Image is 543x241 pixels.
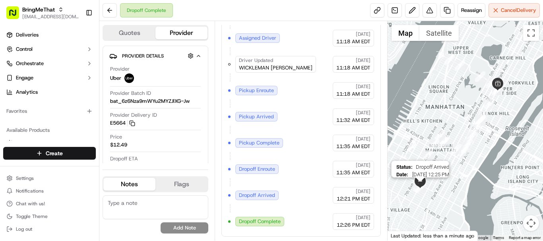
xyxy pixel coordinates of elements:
[461,7,482,14] span: Reassign
[3,147,96,160] button: Create
[356,214,370,221] span: [DATE]
[3,29,96,41] a: Deliveries
[17,76,31,90] img: 1753817452368-0c19585d-7be3-40d9-9a41-2dc781b3d1eb
[75,177,128,185] span: API Documentation
[64,174,131,189] a: 💻API Documentation
[16,89,38,96] span: Analytics
[396,164,412,170] span: Status :
[3,71,96,84] button: Engage
[239,57,273,64] span: Driver Updated
[110,155,138,162] span: Dropoff ETA
[337,222,370,229] span: 12:26 PM EDT
[16,31,39,39] span: Deliveries
[478,111,488,121] div: 12
[155,27,208,39] button: Provider
[110,66,130,73] span: Provider
[484,99,495,109] div: 11
[475,71,485,82] div: 5
[67,178,74,185] div: 💻
[3,137,96,149] button: Nash AI
[3,124,96,137] div: Available Products
[16,226,32,232] span: Log out
[21,51,143,60] input: Got a question? Start typing here...
[239,139,279,147] span: Pickup Complete
[16,177,61,185] span: Knowledge Base
[493,235,504,240] a: Terms (opens in new tab)
[110,141,127,148] span: $12.49
[124,73,134,83] img: uber-new-logo.jpeg
[3,86,96,98] a: Analytics
[356,188,370,195] span: [DATE]
[388,231,478,241] div: Last Updated: less than a minute ago
[16,46,33,53] span: Control
[66,123,69,129] span: •
[103,178,155,191] button: Notes
[239,87,274,94] span: Pickup Enroute
[239,113,274,120] span: Pickup Arrived
[356,110,370,116] span: [DATE]
[109,49,202,62] button: Provider Details
[70,123,87,129] span: [DATE]
[16,175,34,181] span: Settings
[440,135,450,146] div: 25
[3,198,96,209] button: Chat with us!
[429,139,439,150] div: 27
[3,224,96,235] button: Log out
[16,123,22,130] img: 1736555255976-a54dd68f-1ca7-489b-9aae-adbdc363a1c4
[25,123,64,129] span: [PERSON_NAME]
[22,6,55,13] button: BringMeThat
[8,103,53,110] div: Past conversations
[22,13,79,20] span: [EMAIL_ADDRESS][DOMAIN_NAME]
[411,172,449,177] span: [DATE] 12:25 PM
[8,178,14,185] div: 📗
[439,137,449,147] div: 24
[3,173,96,184] button: Settings
[336,64,370,71] span: 11:18 AM EDT
[3,105,96,118] div: Favorites
[16,139,34,147] span: Nash AI
[3,43,96,56] button: Control
[356,136,370,142] span: [DATE]
[8,8,24,24] img: Nash
[66,145,69,151] span: •
[46,149,63,157] span: Create
[336,117,370,124] span: 11:32 AM EDT
[16,145,22,151] img: 1736555255976-a54dd68f-1ca7-489b-9aae-adbdc363a1c4
[8,116,21,128] img: Bea Lacdao
[442,33,452,43] div: 2
[336,169,370,176] span: 11:35 AM EDT
[501,7,536,14] span: Cancel Delivery
[56,182,96,188] a: Powered byPylon
[415,182,425,192] div: 32
[110,133,122,141] span: Price
[6,139,93,147] a: Nash AI
[492,85,502,95] div: 10
[419,25,459,41] button: Show satellite imagery
[110,90,151,97] span: Provider Batch ID
[36,84,109,90] div: We're available if you need us!
[470,124,481,135] div: 18
[356,162,370,168] span: [DATE]
[16,60,44,67] span: Orchestrate
[523,215,539,231] button: Map camera controls
[475,115,485,125] div: 16
[458,3,485,17] button: Reassign
[466,131,477,142] div: 19
[451,144,461,154] div: 23
[123,102,145,111] button: See all
[155,178,208,191] button: Flags
[390,230,416,241] a: Open this area in Google Maps (opens a new window)
[8,137,21,150] img: Angelique Valdez
[486,77,496,88] div: 6
[416,183,426,193] div: 31
[444,54,455,65] div: 3
[462,139,473,149] div: 20
[239,64,312,71] span: WICKLEMAN [PERSON_NAME]
[356,57,370,64] span: [DATE]
[110,98,190,105] span: bat_6z6Nza9mWYu2MYZJlXG-Jw
[392,25,419,41] button: Show street map
[396,172,408,177] span: Date :
[434,130,445,141] div: 26
[16,74,33,81] span: Engage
